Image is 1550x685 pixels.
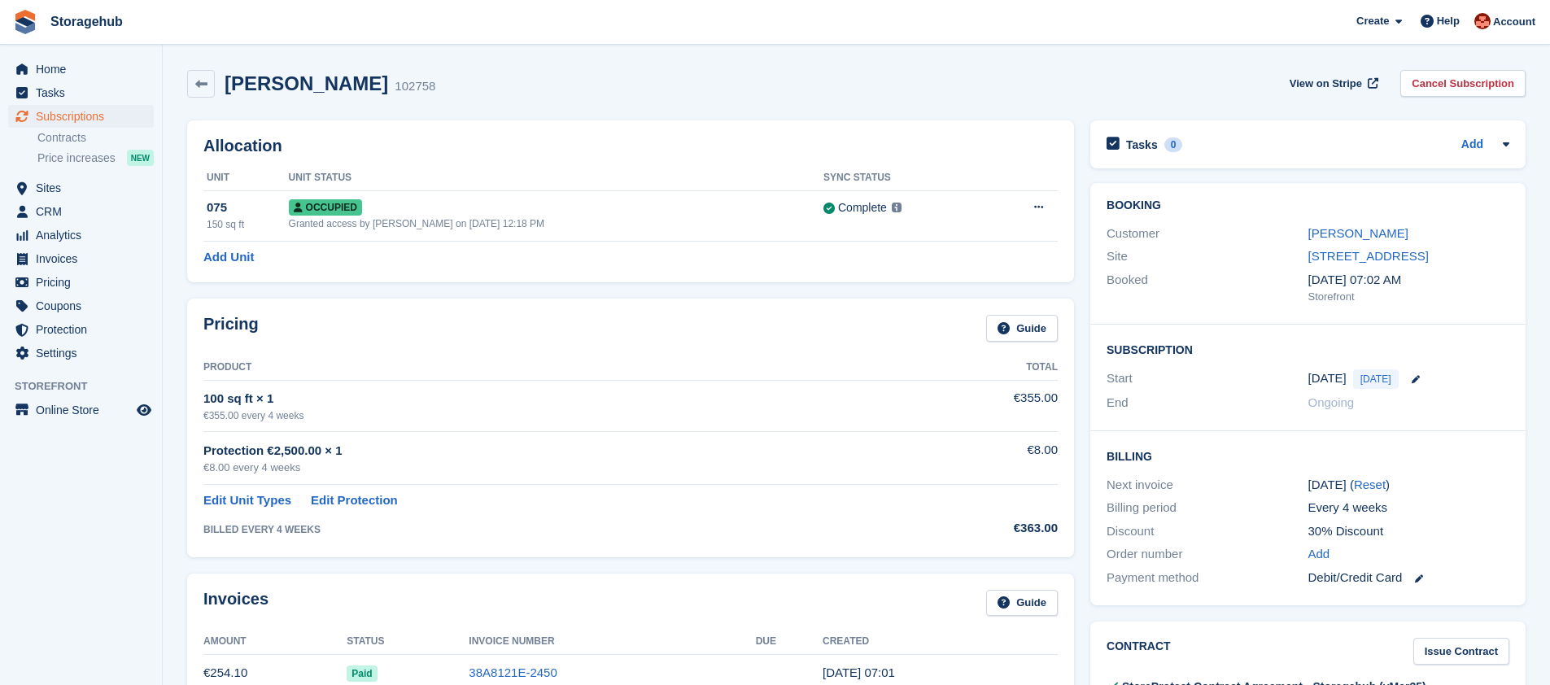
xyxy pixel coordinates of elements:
a: Edit Unit Types [203,491,291,510]
div: 100 sq ft × 1 [203,390,900,408]
div: [DATE] ( ) [1308,476,1509,495]
div: Discount [1107,522,1308,541]
a: Preview store [134,400,154,420]
th: Status [347,629,469,655]
span: Invoices [36,247,133,270]
span: Account [1493,14,1535,30]
div: €8.00 every 4 weeks [203,460,900,476]
a: menu [8,399,154,421]
a: menu [8,81,154,104]
div: Customer [1107,225,1308,243]
div: End [1107,394,1308,412]
div: 102758 [395,77,435,96]
div: Start [1107,369,1308,389]
a: Reset [1354,478,1386,491]
span: Settings [36,342,133,364]
a: menu [8,295,154,317]
th: Due [756,629,823,655]
h2: Billing [1107,447,1509,464]
a: Price increases NEW [37,149,154,167]
a: menu [8,58,154,81]
a: Add [1308,545,1330,564]
td: €8.00 [900,432,1058,485]
a: Add Unit [203,248,254,267]
span: Tasks [36,81,133,104]
a: Add [1461,136,1483,155]
a: menu [8,224,154,247]
h2: Pricing [203,315,259,342]
a: menu [8,177,154,199]
a: Edit Protection [311,491,398,510]
a: 38A8121E-2450 [469,665,557,679]
div: €363.00 [900,519,1058,538]
span: View on Stripe [1290,76,1362,92]
a: Storagehub [44,8,129,35]
div: Next invoice [1107,476,1308,495]
span: Ongoing [1308,395,1355,409]
span: Price increases [37,151,116,166]
a: menu [8,247,154,270]
h2: Allocation [203,137,1058,155]
a: menu [8,318,154,341]
a: [STREET_ADDRESS] [1308,249,1429,263]
div: 075 [207,199,289,217]
div: Booked [1107,271,1308,305]
th: Created [823,629,1058,655]
div: Order number [1107,545,1308,564]
a: Guide [986,590,1058,617]
img: Nick [1474,13,1491,29]
h2: Contract [1107,638,1171,665]
a: [PERSON_NAME] [1308,226,1408,240]
div: NEW [127,150,154,166]
a: menu [8,105,154,128]
div: [DATE] 07:02 AM [1308,271,1509,290]
span: [DATE] [1353,369,1399,389]
div: 30% Discount [1308,522,1509,541]
span: Storefront [15,378,162,395]
span: Coupons [36,295,133,317]
span: CRM [36,200,133,223]
span: Analytics [36,224,133,247]
div: Site [1107,247,1308,266]
th: Product [203,355,900,381]
th: Amount [203,629,347,655]
div: Billing period [1107,499,1308,517]
span: Online Store [36,399,133,421]
span: Home [36,58,133,81]
div: Every 4 weeks [1308,499,1509,517]
th: Unit Status [289,165,823,191]
th: Unit [203,165,289,191]
th: Invoice Number [469,629,755,655]
div: 0 [1164,137,1183,152]
div: BILLED EVERY 4 WEEKS [203,522,900,537]
a: Issue Contract [1413,638,1509,665]
a: Cancel Subscription [1400,70,1526,97]
img: icon-info-grey-7440780725fd019a000dd9b08b2336e03edf1995a4989e88bcd33f0948082b44.svg [892,203,902,212]
span: Sites [36,177,133,199]
time: 2025-08-21 00:00:00 UTC [1308,369,1347,388]
th: Sync Status [823,165,986,191]
div: Storefront [1308,289,1509,305]
span: Protection [36,318,133,341]
a: menu [8,342,154,364]
a: menu [8,200,154,223]
a: menu [8,271,154,294]
h2: Subscription [1107,341,1509,357]
h2: Tasks [1126,137,1158,152]
span: Help [1437,13,1460,29]
time: 2025-08-21 06:01:22 UTC [823,665,895,679]
img: stora-icon-8386f47178a22dfd0bd8f6a31ec36ba5ce8667c1dd55bd0f319d3a0aa187defe.svg [13,10,37,34]
div: Complete [838,199,887,216]
a: Guide [986,315,1058,342]
h2: [PERSON_NAME] [225,72,388,94]
a: View on Stripe [1283,70,1382,97]
div: Payment method [1107,569,1308,587]
div: Protection €2,500.00 × 1 [203,442,900,460]
div: Granted access by [PERSON_NAME] on [DATE] 12:18 PM [289,216,823,231]
span: Pricing [36,271,133,294]
span: Create [1356,13,1389,29]
div: €355.00 every 4 weeks [203,408,900,423]
a: Contracts [37,130,154,146]
td: €355.00 [900,380,1058,431]
h2: Invoices [203,590,269,617]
